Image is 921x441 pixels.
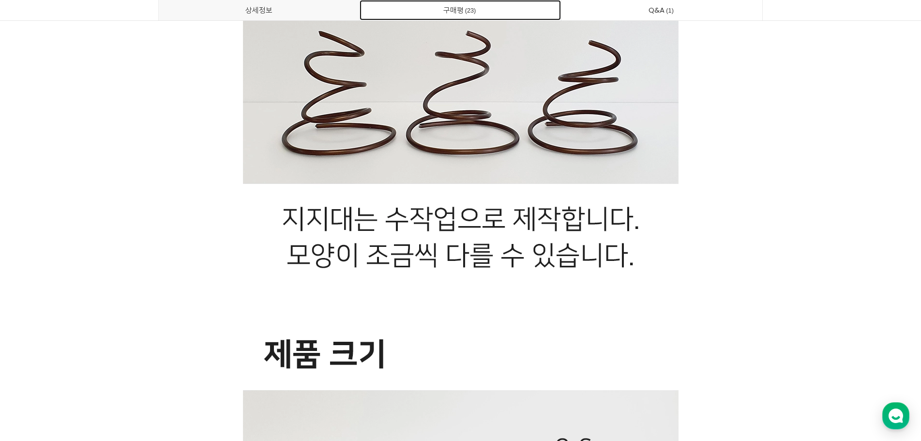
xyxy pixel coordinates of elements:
[3,307,64,331] a: 홈
[150,321,161,329] span: 설정
[89,322,100,330] span: 대화
[30,321,36,329] span: 홈
[64,307,125,331] a: 대화
[125,307,186,331] a: 설정
[464,5,478,15] span: 23
[664,5,675,15] span: 1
